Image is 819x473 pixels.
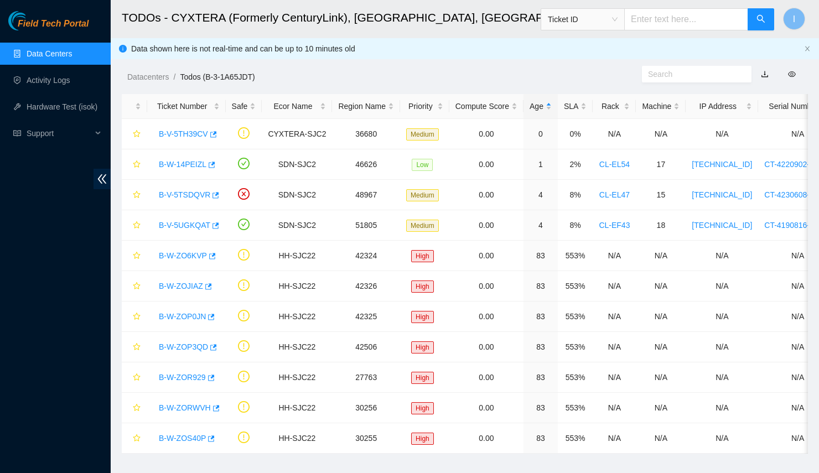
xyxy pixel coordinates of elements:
span: star [133,191,141,200]
td: 0.00 [449,180,523,210]
td: N/A [636,362,686,393]
span: Medium [406,189,439,201]
button: star [128,247,141,264]
button: star [128,216,141,234]
span: close [804,45,811,52]
td: 4 [523,210,558,241]
span: double-left [94,169,111,189]
a: B-V-5TH39CV [159,129,208,138]
td: N/A [593,271,636,302]
a: download [761,70,769,79]
span: star [133,343,141,352]
td: 0.00 [449,423,523,454]
td: 83 [523,271,558,302]
button: star [128,155,141,173]
span: star [133,282,141,291]
a: B-V-5UGKQAT [159,221,210,230]
td: 0.00 [449,149,523,180]
button: star [128,125,141,143]
span: I [793,12,795,26]
a: B-V-5TSDQVR [159,190,210,199]
a: B-W-ZOP0JN [159,312,206,321]
td: 553% [558,332,593,362]
td: 83 [523,302,558,332]
span: High [411,372,434,384]
td: 553% [558,302,593,332]
td: HH-SJC22 [262,271,332,302]
span: exclamation-circle [238,310,250,321]
button: star [128,308,141,325]
td: 42506 [332,332,400,362]
td: 0.00 [449,302,523,332]
td: N/A [686,423,758,454]
a: B-W-ZORWVH [159,403,211,412]
td: N/A [593,119,636,149]
a: B-W-ZO6KVP [159,251,207,260]
span: High [411,402,434,414]
span: read [13,129,21,137]
button: star [128,368,141,386]
td: N/A [636,302,686,332]
td: 0.00 [449,362,523,393]
td: N/A [686,119,758,149]
span: exclamation-circle [238,249,250,261]
button: I [783,8,805,30]
span: check-circle [238,219,250,230]
td: HH-SJC22 [262,241,332,271]
td: 83 [523,332,558,362]
td: 553% [558,423,593,454]
td: 0 [523,119,558,149]
td: N/A [636,423,686,454]
span: exclamation-circle [238,340,250,352]
span: close-circle [238,188,250,200]
td: 2% [558,149,593,180]
a: [TECHNICAL_ID] [692,160,752,169]
a: CL-EL54 [599,160,630,169]
td: 0.00 [449,393,523,423]
span: star [133,373,141,382]
td: N/A [593,332,636,362]
td: 42325 [332,302,400,332]
a: B-W-ZOS40P [159,434,206,443]
td: 83 [523,241,558,271]
input: Search [648,68,737,80]
span: star [133,404,141,413]
span: eye [788,70,796,78]
td: 30255 [332,423,400,454]
a: CL-EL47 [599,190,630,199]
a: B-W-ZOJIAZ [159,282,203,290]
td: 42326 [332,271,400,302]
a: [TECHNICAL_ID] [692,190,752,199]
td: 18 [636,210,686,241]
td: 30256 [332,393,400,423]
td: N/A [686,362,758,393]
td: N/A [686,393,758,423]
a: Activity Logs [27,76,70,85]
td: N/A [593,423,636,454]
td: HH-SJC22 [262,423,332,454]
td: N/A [593,362,636,393]
td: 51805 [332,210,400,241]
a: Hardware Test (isok) [27,102,97,111]
td: N/A [593,302,636,332]
span: exclamation-circle [238,371,250,382]
span: search [756,14,765,25]
td: 0.00 [449,119,523,149]
td: SDN-SJC2 [262,210,332,241]
td: N/A [636,271,686,302]
span: star [133,434,141,443]
span: exclamation-circle [238,279,250,291]
td: 0.00 [449,332,523,362]
td: 15 [636,180,686,210]
td: HH-SJC22 [262,332,332,362]
td: N/A [636,241,686,271]
td: 0.00 [449,271,523,302]
td: 8% [558,210,593,241]
span: exclamation-circle [238,127,250,139]
td: 4 [523,180,558,210]
td: 36680 [332,119,400,149]
td: 553% [558,271,593,302]
button: download [753,65,777,83]
a: Todos (B-3-1A65JDT) [180,72,255,81]
button: star [128,338,141,356]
